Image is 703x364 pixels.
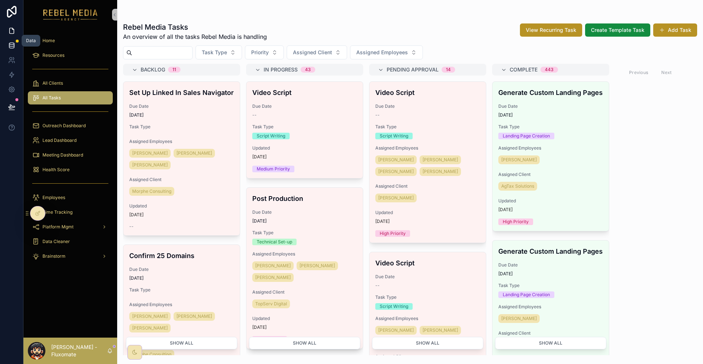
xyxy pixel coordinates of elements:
[251,49,269,56] span: Priority
[264,66,298,73] span: In Progress
[172,67,176,73] div: 11
[42,95,61,101] span: All Tasks
[42,224,74,230] span: Platform Mgmt
[42,209,72,215] span: Time Tracking
[249,337,360,349] button: Show all
[252,299,290,308] a: TopServ Digital
[252,194,357,203] h4: Post Production
[498,155,540,164] a: [PERSON_NAME]
[246,81,363,179] a: Video ScriptDue Date--Task TypeScript WritingUpdated[DATE]Medium Priority
[375,194,417,202] a: [PERSON_NAME]
[378,327,414,333] span: [PERSON_NAME]
[498,112,603,118] span: [DATE]
[42,167,70,173] span: Health Score
[423,169,458,174] span: [PERSON_NAME]
[129,275,234,281] span: [DATE]
[585,23,650,37] button: Create Template Task
[498,304,603,310] span: Assigned Employees
[176,313,212,319] span: [PERSON_NAME]
[43,9,98,21] img: App logo
[380,303,408,310] div: Script Writing
[375,294,480,300] span: Task Type
[420,155,461,164] a: [PERSON_NAME]
[498,283,603,288] span: Task Type
[246,187,363,349] a: Post ProductionDue Date[DATE]Task TypeTechnical Set-upAssigned Employees[PERSON_NAME][PERSON_NAME...
[501,316,537,321] span: [PERSON_NAME]
[42,195,65,201] span: Employees
[126,337,237,349] button: Show all
[28,119,113,132] a: Outreach Dashboard
[123,22,267,32] h1: Rebel Media Tasks
[498,145,603,151] span: Assigned Employees
[287,45,347,59] button: Select Button
[51,343,107,358] p: [PERSON_NAME] - Fluxomate
[423,157,458,163] span: [PERSON_NAME]
[375,258,480,268] h4: Video Script
[252,154,267,160] p: [DATE]
[378,195,414,201] span: [PERSON_NAME]
[129,266,234,272] span: Due Date
[257,239,292,245] div: Technical Set-up
[42,239,70,244] span: Data Cleaner
[23,29,117,271] div: scrollable content
[129,224,134,229] span: --
[446,67,451,73] div: 14
[141,66,165,73] span: Backlog
[498,182,537,191] a: AgTax Solutions
[369,81,486,243] a: Video ScriptDue Date--Task TypeScript WritingAssigned Employees[PERSON_NAME][PERSON_NAME][PERSON_...
[252,251,357,257] span: Assigned Employees
[520,23,582,37] button: View Recurring Task
[42,152,83,158] span: Meeting Dashboard
[28,163,113,176] a: Health Score
[129,149,171,158] a: [PERSON_NAME]
[375,155,417,164] a: [PERSON_NAME]
[174,149,215,158] a: [PERSON_NAME]
[252,230,357,236] span: Task Type
[498,262,603,268] span: Due Date
[420,167,461,176] a: [PERSON_NAME]
[129,112,234,118] span: [DATE]
[129,203,234,209] span: Updated
[498,207,513,213] p: [DATE]
[591,26,644,34] span: Create Template Task
[28,91,113,104] a: All Tasks
[28,77,113,90] a: All Clients
[28,134,113,147] a: Lead Dashboard
[498,172,603,177] span: Assigned Client
[28,206,113,219] a: Time Tracking
[129,103,234,109] span: Due Date
[129,251,234,261] h4: Confirm 25 Domains
[26,38,36,44] div: Data
[526,26,576,34] span: View Recurring Task
[498,198,603,204] span: Updated
[653,23,697,37] button: Add Task
[129,324,171,332] a: [PERSON_NAME]
[498,246,603,256] h4: Generate Custom Landing Pages
[252,145,357,151] span: Updated
[28,191,113,204] a: Employees
[28,49,113,62] a: Resources
[305,67,311,73] div: 43
[375,88,480,98] h4: Video Script
[420,326,461,335] a: [PERSON_NAME]
[375,145,480,151] span: Assigned Employees
[372,337,483,349] button: Show all
[252,289,357,295] span: Assigned Client
[378,157,414,163] span: [PERSON_NAME]
[257,336,283,343] div: High Priority
[28,34,113,47] a: Home
[129,302,234,308] span: Assigned Employees
[300,263,335,269] span: [PERSON_NAME]
[375,103,480,109] span: Due Date
[498,88,603,98] h4: Generate Custom Landing Pages
[28,148,113,162] a: Meeting Dashboard
[378,169,414,174] span: [PERSON_NAME]
[129,212,144,218] p: [DATE]
[375,167,417,176] a: [PERSON_NAME]
[42,80,63,86] span: All Clients
[503,218,529,225] div: High Priority
[252,124,357,130] span: Task Type
[42,38,55,44] span: Home
[257,133,285,139] div: Script Writing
